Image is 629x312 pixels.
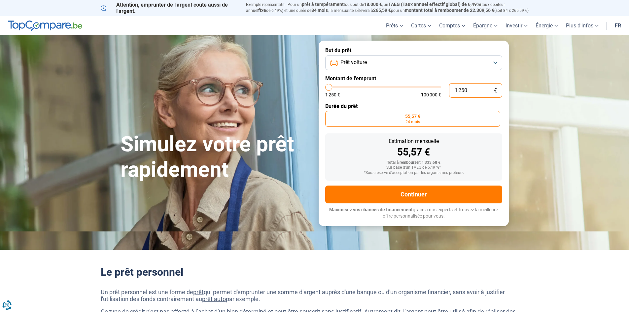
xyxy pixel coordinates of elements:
[405,120,420,124] span: 24 mois
[121,132,311,183] h1: Simulez votre prêt rapidement
[331,165,497,170] div: Sur base d'un TAEG de 6,49 %*
[562,16,603,35] a: Plus d'infos
[325,75,502,82] label: Montant de l'emprunt
[311,8,328,13] span: 84 mois
[331,147,497,157] div: 55,57 €
[329,207,413,212] span: Maximisez vos chances de financement
[405,8,494,13] span: montant total à rembourser de 22.309,56 €
[325,186,502,203] button: Continuer
[325,207,502,220] p: grâce à nos experts et trouvez la meilleure offre personnalisée pour vous.
[435,16,469,35] a: Comptes
[101,266,529,278] h2: Le prêt personnel
[101,289,529,303] p: Un prêt personnel est une forme de qui permet d'emprunter une somme d'argent auprès d'une banque ...
[407,16,435,35] a: Cartes
[421,92,441,97] span: 100 000 €
[8,20,82,31] img: TopCompare
[382,16,407,35] a: Prêts
[302,2,344,7] span: prêt à tempérament
[364,2,382,7] span: 18.000 €
[469,16,502,35] a: Épargne
[258,8,266,13] span: fixe
[325,55,502,70] button: Prêt voiture
[331,139,497,144] div: Estimation mensuelle
[246,2,529,14] p: Exemple représentatif : Pour un tous but de , un (taux débiteur annuel de 6,49%) et une durée de ...
[325,47,502,53] label: But du prêt
[193,289,204,295] a: prêt
[405,114,420,119] span: 55,57 €
[331,160,497,165] div: Total à rembourser: 1 333,68 €
[340,59,367,66] span: Prêt voiture
[532,16,562,35] a: Énergie
[502,16,532,35] a: Investir
[325,92,340,97] span: 1 250 €
[611,16,625,35] a: fr
[202,295,226,302] a: prêt auto
[388,2,480,7] span: TAEG (Taux annuel effectif global) de 6,49%
[494,88,497,93] span: €
[101,2,238,14] p: Attention, emprunter de l'argent coûte aussi de l'argent.
[331,171,497,175] div: *Sous réserve d'acceptation par les organismes prêteurs
[325,103,502,109] label: Durée du prêt
[373,8,391,13] span: 265,59 €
